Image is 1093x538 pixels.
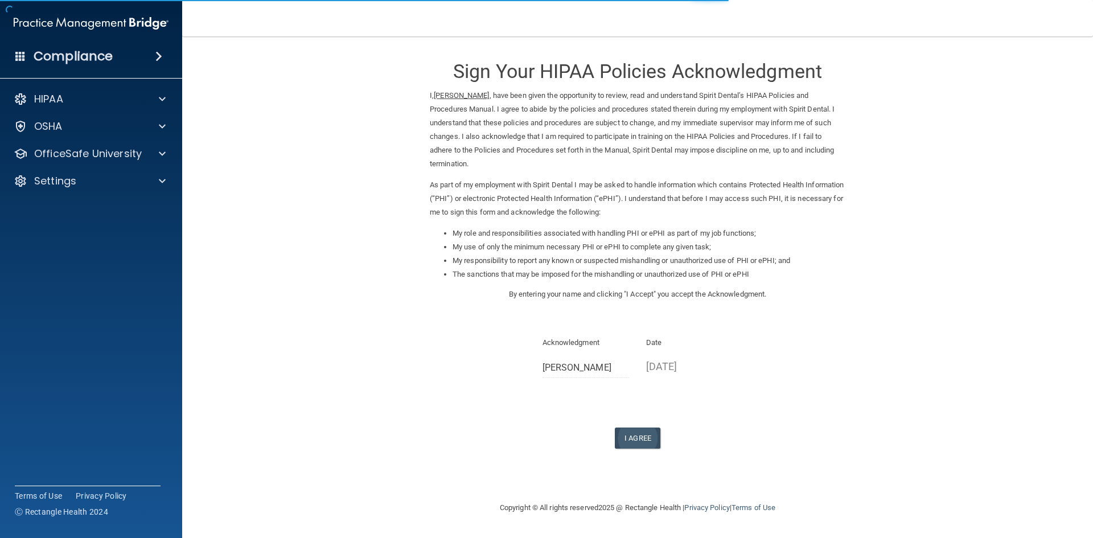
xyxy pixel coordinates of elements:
p: HIPAA [34,92,63,106]
a: Terms of Use [732,503,775,512]
p: [DATE] [646,357,733,376]
p: I, , have been given the opportunity to review, read and understand Spirit Dental’s HIPAA Policie... [430,89,845,171]
a: OSHA [14,120,166,133]
p: Date [646,336,733,350]
h4: Compliance [34,48,113,64]
button: I Agree [615,428,660,449]
li: My responsibility to report any known or suspected mishandling or unauthorized use of PHI or ePHI... [453,254,845,268]
a: OfficeSafe University [14,147,166,161]
a: Privacy Policy [684,503,729,512]
li: My use of only the minimum necessary PHI or ePHI to complete any given task; [453,240,845,254]
a: Privacy Policy [76,490,127,502]
a: Terms of Use [15,490,62,502]
a: Settings [14,174,166,188]
p: Acknowledgment [543,336,630,350]
ins: [PERSON_NAME] [434,91,489,100]
span: Ⓒ Rectangle Health 2024 [15,506,108,518]
h3: Sign Your HIPAA Policies Acknowledgment [430,61,845,82]
p: OSHA [34,120,63,133]
li: The sanctions that may be imposed for the mishandling or unauthorized use of PHI or ePHI [453,268,845,281]
input: Full Name [543,357,630,378]
li: My role and responsibilities associated with handling PHI or ePHI as part of my job functions; [453,227,845,240]
div: Copyright © All rights reserved 2025 @ Rectangle Health | | [430,490,845,526]
p: As part of my employment with Spirit Dental I may be asked to handle information which contains P... [430,178,845,219]
img: PMB logo [14,12,169,35]
a: HIPAA [14,92,166,106]
p: By entering your name and clicking "I Accept" you accept the Acknowledgment. [430,288,845,301]
p: Settings [34,174,76,188]
p: OfficeSafe University [34,147,142,161]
